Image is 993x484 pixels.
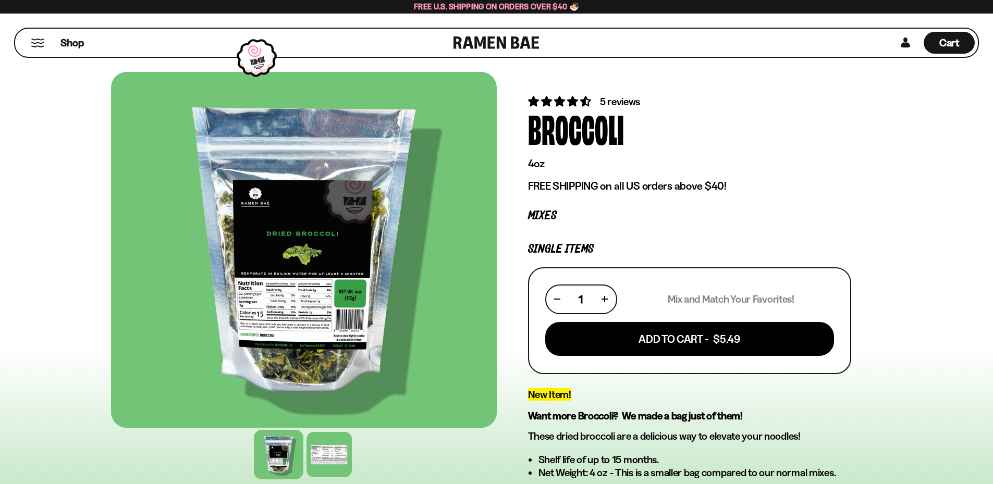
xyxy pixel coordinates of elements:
[528,179,851,193] p: FREE SHIPPING on all US orders above $40!
[528,157,851,170] p: 4oz
[924,29,975,57] a: Cart
[60,36,84,50] span: Shop
[31,39,45,47] button: Mobile Menu Trigger
[600,95,640,108] span: 5 reviews
[528,244,851,254] p: Single Items
[545,322,834,356] button: Add To Cart - $5.49
[528,430,851,443] p: These dried broccoli are a delicious way to elevate your noodles!
[939,36,960,49] span: Cart
[538,453,851,466] li: Shelf life of up to 15 months.
[668,293,794,306] p: Mix and Match Your Favorites!
[60,32,84,54] a: Shop
[528,109,624,148] div: Broccoli
[538,466,851,479] li: Net Weight: 4 oz - This is a smaller bag compared to our normal mixes.
[414,2,579,11] span: Free U.S. Shipping on Orders over $40 🍜
[528,388,571,401] span: New Item!
[528,95,593,108] span: 4.60 stars
[528,409,743,422] strong: Want more Broccoli? We made a bag just of them!
[579,293,583,306] span: 1
[528,211,851,221] p: Mixes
